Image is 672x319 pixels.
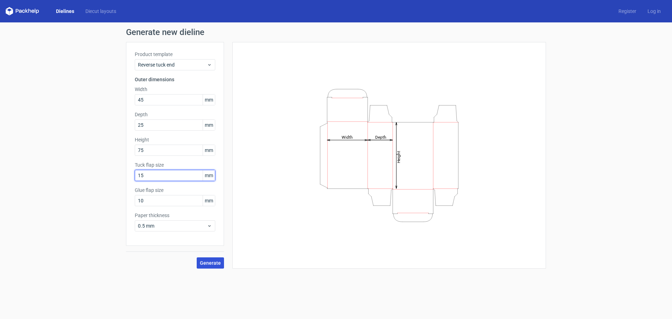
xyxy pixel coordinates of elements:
a: Diecut layouts [80,8,122,15]
a: Register [613,8,642,15]
span: Generate [200,261,221,265]
h1: Generate new dieline [126,28,546,36]
span: mm [203,195,215,206]
label: Height [135,136,215,143]
h3: Outer dimensions [135,76,215,83]
label: Paper thickness [135,212,215,219]
button: Generate [197,257,224,269]
tspan: Width [342,134,353,139]
span: mm [203,145,215,155]
label: Tuck flap size [135,161,215,168]
a: Log in [642,8,666,15]
label: Depth [135,111,215,118]
tspan: Height [396,151,401,163]
span: Reverse tuck end [138,61,207,68]
tspan: Depth [375,134,386,139]
span: mm [203,170,215,181]
span: 0.5 mm [138,222,207,229]
a: Dielines [50,8,80,15]
label: Product template [135,51,215,58]
span: mm [203,95,215,105]
label: Width [135,86,215,93]
span: mm [203,120,215,130]
label: Glue flap size [135,187,215,194]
